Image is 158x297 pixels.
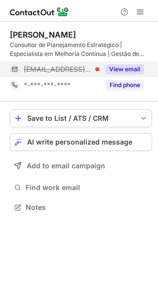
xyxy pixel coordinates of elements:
span: AI write personalized message [27,138,132,146]
button: Add to email campaign [10,157,152,175]
div: Save to List / ATS / CRM [27,114,135,122]
button: AI write personalized message [10,133,152,151]
span: Notes [26,203,148,212]
button: Reveal Button [105,80,144,90]
span: [EMAIL_ADDRESS][DOMAIN_NAME] [24,65,92,74]
div: [PERSON_NAME] [10,30,76,40]
button: Reveal Button [105,64,144,74]
button: save-profile-one-click [10,109,152,127]
div: Consultor de Planejamento Estratégico | Especialista em Melhoria Contínua | Gestão de Processos |... [10,41,152,58]
span: Add to email campaign [27,162,105,170]
button: Notes [10,200,152,214]
img: ContactOut v5.3.10 [10,6,69,18]
button: Find work email [10,181,152,195]
span: Find work email [26,183,148,192]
